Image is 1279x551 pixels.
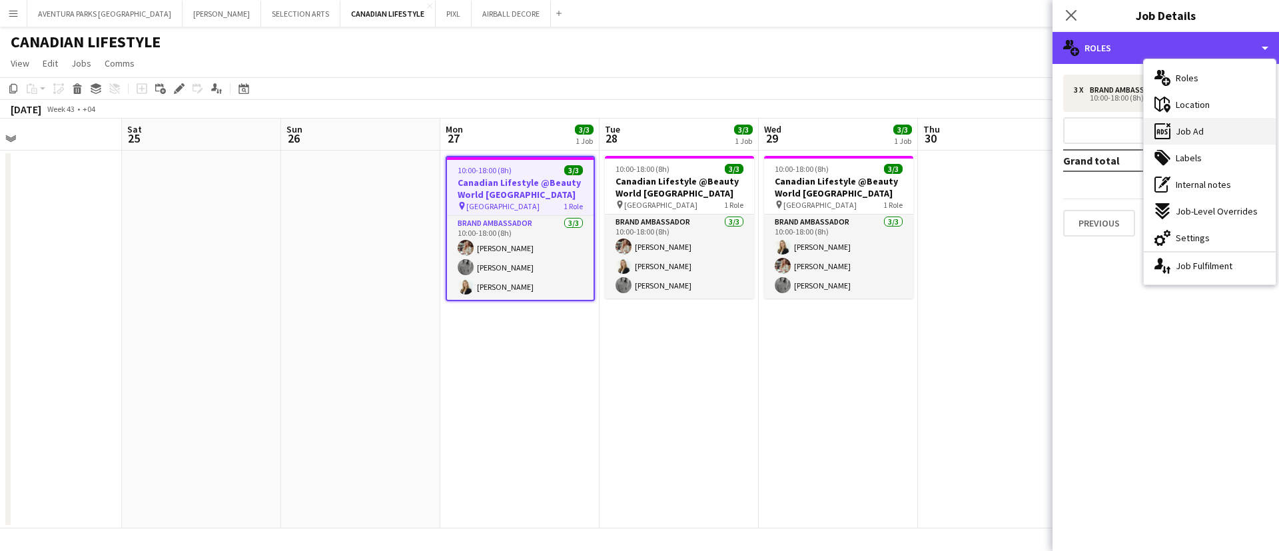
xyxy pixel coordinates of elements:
[564,201,583,211] span: 1 Role
[1176,99,1210,111] span: Location
[624,200,697,210] span: [GEOGRAPHIC_DATA]
[775,164,829,174] span: 10:00-18:00 (8h)
[11,32,161,52] h1: CANADIAN LIFESTYLE
[764,215,913,298] app-card-role: Brand Ambassador3/310:00-18:00 (8h)[PERSON_NAME][PERSON_NAME][PERSON_NAME]
[1063,210,1135,237] button: Previous
[576,136,593,146] div: 1 Job
[1053,32,1279,64] div: Roles
[735,136,752,146] div: 1 Job
[43,57,58,69] span: Edit
[436,1,472,27] button: PIXL
[1090,85,1170,95] div: Brand Ambassador
[44,104,77,114] span: Week 43
[1074,95,1244,101] div: 10:00-18:00 (8h)
[605,175,754,199] h3: Canadian Lifestyle @Beauty World [GEOGRAPHIC_DATA]
[37,55,63,72] a: Edit
[764,175,913,199] h3: Canadian Lifestyle @Beauty World [GEOGRAPHIC_DATA]
[724,200,743,210] span: 1 Role
[125,131,142,146] span: 25
[575,125,594,135] span: 3/3
[447,216,594,300] app-card-role: Brand Ambassador3/310:00-18:00 (8h)[PERSON_NAME][PERSON_NAME][PERSON_NAME]
[472,1,551,27] button: AIRBALL DECORE
[1053,7,1279,24] h3: Job Details
[605,215,754,298] app-card-role: Brand Ambassador3/310:00-18:00 (8h)[PERSON_NAME][PERSON_NAME][PERSON_NAME]
[734,125,753,135] span: 3/3
[446,156,595,301] app-job-card: 10:00-18:00 (8h)3/3Canadian Lifestyle @Beauty World [GEOGRAPHIC_DATA] [GEOGRAPHIC_DATA]1 RoleBran...
[5,55,35,72] a: View
[183,1,261,27] button: [PERSON_NAME]
[1063,117,1268,144] button: Add role
[764,156,913,298] app-job-card: 10:00-18:00 (8h)3/3Canadian Lifestyle @Beauty World [GEOGRAPHIC_DATA] [GEOGRAPHIC_DATA]1 RoleBran...
[1074,85,1090,95] div: 3 x
[1176,152,1202,164] span: Labels
[783,200,857,210] span: [GEOGRAPHIC_DATA]
[1176,125,1204,137] span: Job Ad
[1144,253,1276,279] div: Job Fulfilment
[66,55,97,72] a: Jobs
[923,123,940,135] span: Thu
[884,164,903,174] span: 3/3
[894,136,911,146] div: 1 Job
[105,57,135,69] span: Comms
[458,165,512,175] span: 10:00-18:00 (8h)
[1176,232,1210,244] span: Settings
[447,177,594,201] h3: Canadian Lifestyle @Beauty World [GEOGRAPHIC_DATA]
[83,104,95,114] div: +04
[893,125,912,135] span: 3/3
[616,164,669,174] span: 10:00-18:00 (8h)
[564,165,583,175] span: 3/3
[27,1,183,27] button: AVENTURA PARKS [GEOGRAPHIC_DATA]
[127,123,142,135] span: Sat
[605,123,620,135] span: Tue
[921,131,940,146] span: 30
[11,103,41,116] div: [DATE]
[1176,179,1231,191] span: Internal notes
[446,123,463,135] span: Mon
[284,131,302,146] span: 26
[286,123,302,135] span: Sun
[725,164,743,174] span: 3/3
[11,57,29,69] span: View
[340,1,436,27] button: CANADIAN LIFESTYLE
[71,57,91,69] span: Jobs
[466,201,540,211] span: [GEOGRAPHIC_DATA]
[1176,72,1198,84] span: Roles
[605,156,754,298] app-job-card: 10:00-18:00 (8h)3/3Canadian Lifestyle @Beauty World [GEOGRAPHIC_DATA] [GEOGRAPHIC_DATA]1 RoleBran...
[261,1,340,27] button: SELECTION ARTS
[444,131,463,146] span: 27
[883,200,903,210] span: 1 Role
[1063,150,1184,171] td: Grand total
[99,55,140,72] a: Comms
[762,131,781,146] span: 29
[1176,205,1258,217] span: Job-Level Overrides
[764,123,781,135] span: Wed
[603,131,620,146] span: 28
